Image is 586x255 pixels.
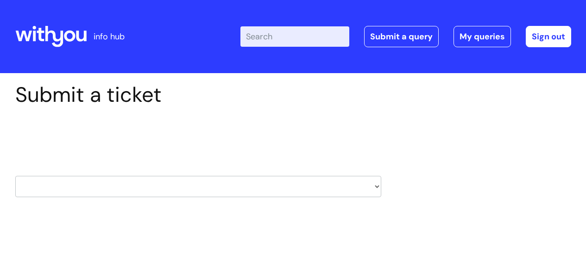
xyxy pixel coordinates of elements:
a: Submit a query [364,26,439,47]
h2: Select issue type [15,129,381,146]
p: info hub [94,29,125,44]
a: My queries [454,26,511,47]
div: | - [240,26,571,47]
input: Search [240,26,349,47]
h1: Submit a ticket [15,82,381,107]
a: Sign out [526,26,571,47]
